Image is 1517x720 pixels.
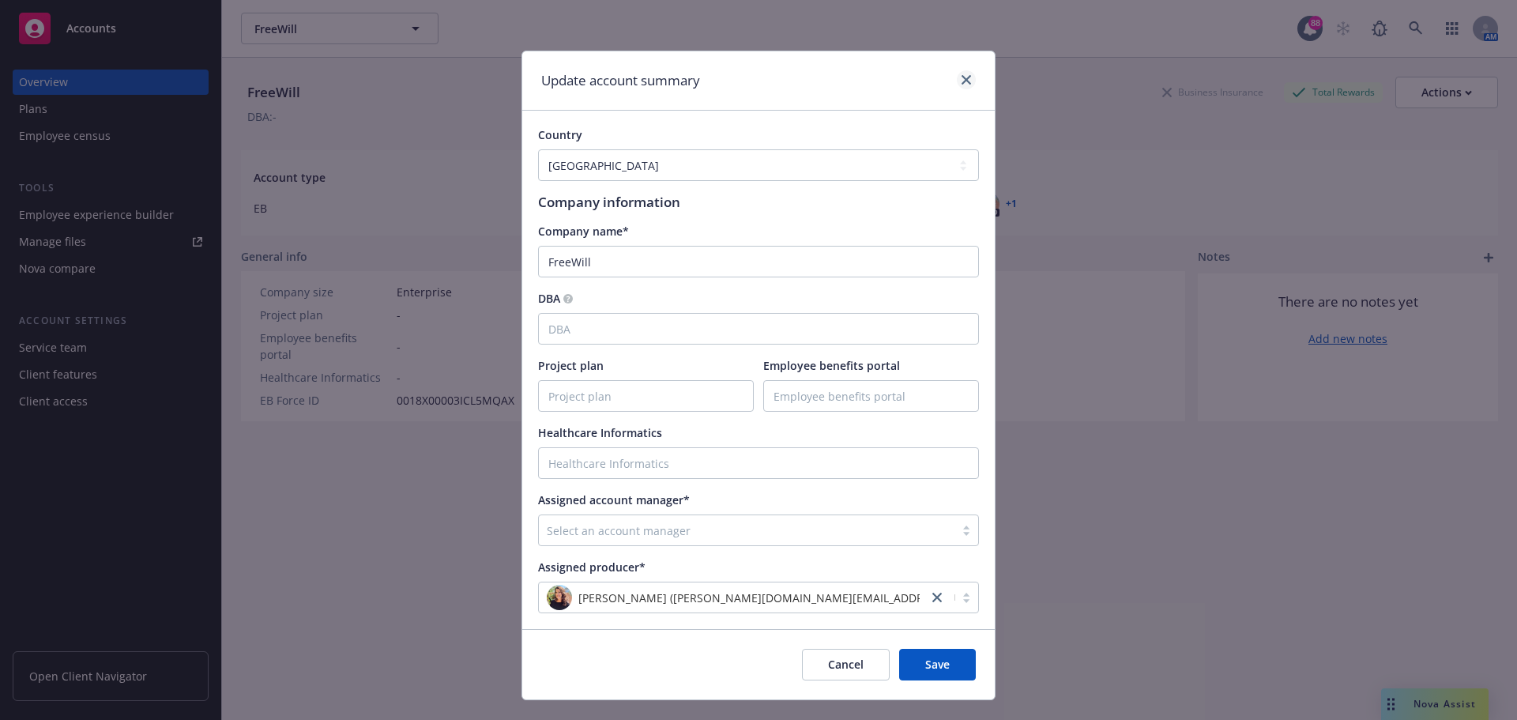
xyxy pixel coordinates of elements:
[538,425,662,440] span: Healthcare Informatics
[928,588,947,607] a: close
[538,560,646,575] span: Assigned producer*
[764,381,978,411] input: Employee benefits portal
[538,313,979,345] input: DBA
[538,194,979,210] h1: Company information
[538,492,690,507] span: Assigned account manager*
[541,70,700,91] h1: Update account summary
[538,291,560,306] span: DBA
[538,358,604,373] span: Project plan
[899,649,976,680] button: Save
[538,127,582,142] span: Country
[802,649,890,680] button: Cancel
[957,70,976,89] a: close
[925,657,950,672] span: Save
[538,224,629,239] span: Company name*
[539,448,978,478] input: Healthcare Informatics
[763,358,900,373] span: Employee benefits portal
[828,657,864,672] span: Cancel
[547,585,572,610] img: photo
[547,585,920,610] span: photo[PERSON_NAME] ([PERSON_NAME][DOMAIN_NAME][EMAIL_ADDRESS][DOMAIN_NAME])
[578,590,1041,606] span: [PERSON_NAME] ([PERSON_NAME][DOMAIN_NAME][EMAIL_ADDRESS][DOMAIN_NAME])
[538,246,979,277] input: Company name
[539,381,753,411] input: Project plan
